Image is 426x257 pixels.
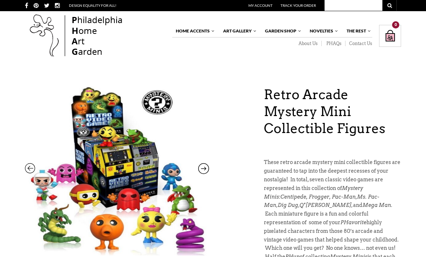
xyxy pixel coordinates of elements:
[264,185,363,200] em: Mystery Minis
[340,220,366,225] em: PHavorite
[281,194,356,200] em: Centipede, Frogger, Pac-Man
[362,202,391,208] em: Mega Man
[219,25,257,37] a: Art Gallery
[294,41,322,46] a: About Us
[248,3,273,8] a: My Account
[322,41,345,46] a: PHAQs
[392,21,399,28] div: 0
[281,3,316,8] a: Track Your Order
[172,25,215,37] a: Home Accents
[306,25,339,37] a: Novelties
[261,25,302,37] a: Garden Shop
[264,86,401,137] h1: Retro Arcade Mystery Mini Collectible Figures
[278,202,298,208] em: Dig Dug
[300,202,351,208] em: Q*[PERSON_NAME]
[343,25,371,37] a: The Rest
[345,41,372,46] a: Contact Us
